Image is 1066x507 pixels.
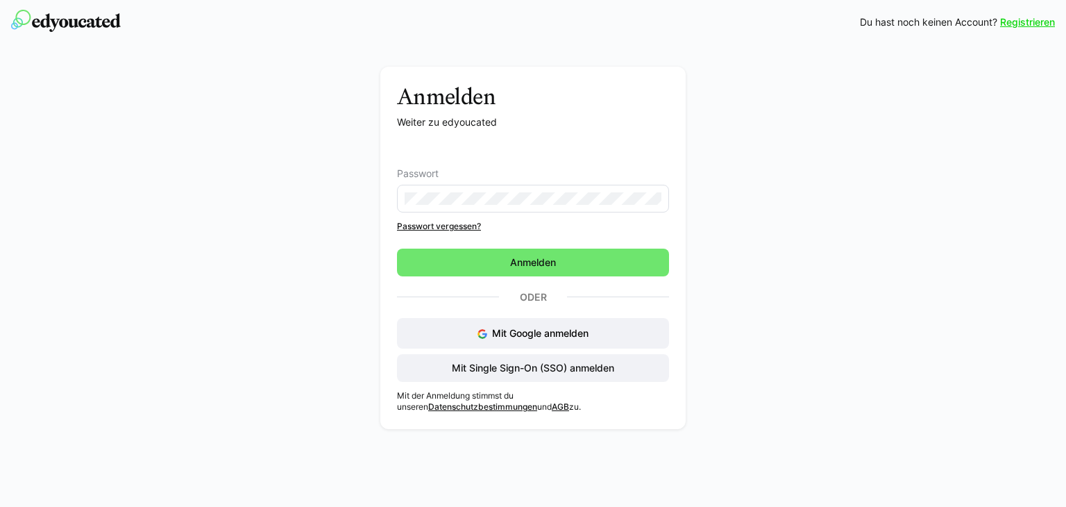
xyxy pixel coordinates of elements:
a: Datenschutzbestimmungen [428,401,537,412]
button: Mit Google anmelden [397,318,669,349]
a: Passwort vergessen? [397,221,669,232]
a: AGB [552,401,569,412]
p: Oder [499,288,567,307]
p: Mit der Anmeldung stimmst du unseren und zu. [397,390,669,413]
button: Anmelden [397,249,669,276]
button: Mit Single Sign-On (SSO) anmelden [397,354,669,382]
span: Mit Single Sign-On (SSO) anmelden [450,361,616,375]
a: Registrieren [1000,15,1055,29]
span: Passwort [397,168,439,179]
span: Du hast noch keinen Account? [860,15,997,29]
p: Weiter zu edyoucated [397,115,669,129]
h3: Anmelden [397,83,669,110]
img: edyoucated [11,10,121,32]
span: Anmelden [508,256,558,269]
span: Mit Google anmelden [492,327,589,339]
